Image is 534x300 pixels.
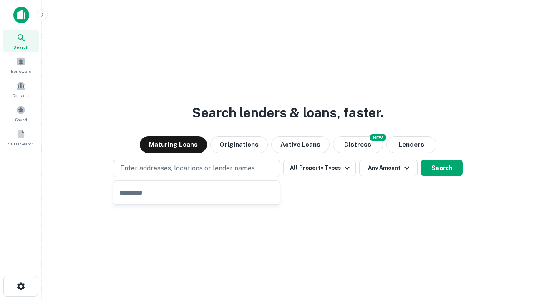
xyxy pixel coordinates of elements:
p: Enter addresses, locations or lender names [120,163,255,173]
button: Search distressed loans with lien and other non-mortgage details. [333,136,383,153]
button: Active Loans [271,136,330,153]
h3: Search lenders & loans, faster. [192,103,384,123]
button: Enter addresses, locations or lender names [113,160,280,177]
span: Saved [15,116,27,123]
button: Search [421,160,463,176]
a: Contacts [3,78,39,100]
button: Any Amount [359,160,418,176]
a: Search [3,30,39,52]
div: NEW [370,134,386,141]
button: Originations [210,136,268,153]
img: capitalize-icon.png [13,7,29,23]
button: Lenders [386,136,436,153]
a: SREO Search [3,126,39,149]
span: Search [13,44,28,50]
iframe: Chat Widget [492,233,534,273]
span: SREO Search [8,140,34,147]
a: Borrowers [3,54,39,76]
button: All Property Types [283,160,356,176]
span: Borrowers [11,68,31,75]
a: Saved [3,102,39,125]
span: Contacts [13,92,29,99]
button: Maturing Loans [140,136,207,153]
